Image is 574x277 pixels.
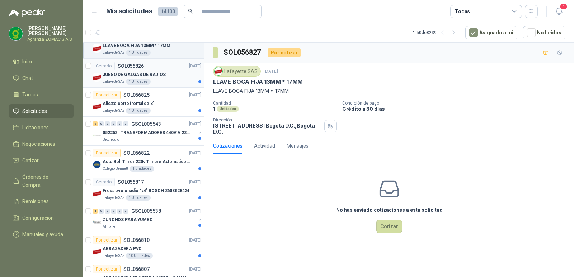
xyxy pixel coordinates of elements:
[103,50,124,56] p: Lafayette SAS
[22,91,38,99] span: Tareas
[465,26,517,39] button: Asignado a mi
[123,151,150,156] p: SOL056822
[336,206,443,214] h3: No has enviado cotizaciones a esta solicitud
[189,92,201,99] p: [DATE]
[126,195,151,201] div: 1 Unidades
[264,68,278,75] p: [DATE]
[189,150,201,157] p: [DATE]
[413,27,460,38] div: 1 - 50 de 8239
[9,9,45,17] img: Logo peakr
[217,106,239,112] div: Unidades
[103,79,124,85] p: Lafayette SAS
[123,267,150,272] p: SOL056807
[131,121,161,126] p: GSOL005543
[342,106,571,112] p: Crédito a 30 días
[22,173,67,189] span: Órdenes de Compra
[189,237,201,244] p: [DATE]
[22,124,49,132] span: Licitaciones
[126,253,153,259] div: 10 Unidades
[27,26,74,36] p: [PERSON_NAME] [PERSON_NAME]
[93,62,115,70] div: Cerrado
[111,209,116,214] div: 0
[22,107,47,115] span: Solicitudes
[287,142,309,150] div: Mensajes
[93,91,121,99] div: Por cotizar
[213,87,565,95] p: LLAVE BOCA FIJA 13MM * 17MM
[22,140,55,148] span: Negociaciones
[27,37,74,42] p: Agranza ZOMAC S.A.S.
[105,209,110,214] div: 0
[9,211,74,225] a: Configuración
[268,48,301,57] div: Por cotizar
[118,180,144,185] p: SOL056817
[103,158,192,165] p: Auto Bell Timer 220v Timbre Automatico Para Colegios, Indust
[189,179,201,186] p: [DATE]
[158,7,178,16] span: 14100
[117,121,122,126] div: 0
[213,118,321,123] p: Dirección
[93,160,101,169] img: Company Logo
[9,121,74,134] a: Licitaciones
[83,146,204,175] a: Por cotizarSOL056822[DATE] Company LogoAuto Bell Timer 220v Timbre Automatico Para Colegios, Indu...
[189,208,201,215] p: [DATE]
[254,142,275,150] div: Actividad
[22,58,34,66] span: Inicio
[118,63,144,68] p: SOL056826
[93,73,101,82] img: Company Logo
[126,50,151,56] div: 1 Unidades
[130,166,154,172] div: 1 Unidades
[9,137,74,151] a: Negociaciones
[9,170,74,192] a: Órdenes de Compra
[22,197,49,205] span: Remisiones
[93,189,101,198] img: Company Logo
[131,209,161,214] p: GSOL005538
[9,228,74,241] a: Manuales y ayuda
[93,131,101,140] img: Company Logo
[215,67,222,75] img: Company Logo
[9,104,74,118] a: Solicitudes
[93,209,98,214] div: 4
[126,108,151,114] div: 1 Unidades
[103,195,124,201] p: Lafayette SAS
[83,175,204,204] a: CerradoSOL056817[DATE] Company LogoFresa ovolo radio 1/4" BOSCH 2608628424Lafayette SAS1 Unidades
[83,88,204,117] a: Por cotizarSOL056825[DATE] Company LogoAlicate corte frontal de 8"Lafayette SAS1 Unidades
[123,209,128,214] div: 0
[103,71,166,78] p: JUEGO DE GALGAS DE RADIOS
[111,121,116,126] div: 0
[103,166,128,172] p: Colegio Bennett
[213,142,243,150] div: Cotizaciones
[103,253,124,259] p: Lafayette SAS
[93,236,121,244] div: Por cotizar
[93,149,121,157] div: Por cotizar
[9,88,74,101] a: Tareas
[189,63,201,70] p: [DATE]
[83,59,204,88] a: CerradoSOL056826[DATE] Company LogoJUEGO DE GALGAS DE RADIOSLafayette SAS1 Unidades
[123,92,150,97] p: SOL056825
[123,238,150,243] p: SOL056810
[189,266,201,273] p: [DATE]
[9,71,74,85] a: Chat
[93,265,121,273] div: Por cotizar
[213,123,321,135] p: [STREET_ADDRESS] Bogotá D.C. , Bogotá D.C.
[213,78,303,86] p: LLAVE BOCA FIJA 13MM * 17MM
[22,230,63,238] span: Manuales y ayuda
[99,209,104,214] div: 0
[99,121,104,126] div: 0
[188,9,193,14] span: search
[560,3,568,10] span: 1
[93,178,115,186] div: Cerrado
[126,79,151,85] div: 1 Unidades
[9,195,74,208] a: Remisiones
[93,207,203,230] a: 4 0 0 0 0 0 GSOL005538[DATE] Company LogoZUNCHOS PARA YUMBOAlmatec
[103,42,170,49] p: LLAVE BOCA FIJA 13MM * 17MM
[103,216,153,223] p: ZUNCHOS PARA YUMBO
[103,187,189,194] p: Fresa ovolo radio 1/4" BOSCH 2608628424
[103,224,116,230] p: Almatec
[103,137,119,143] p: Biocirculo
[213,66,261,77] div: Lafayette SAS
[117,209,122,214] div: 0
[103,245,142,252] p: ABRAZADERA PVC
[22,74,33,82] span: Chat
[103,108,124,114] p: Lafayette SAS
[9,154,74,167] a: Cotizar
